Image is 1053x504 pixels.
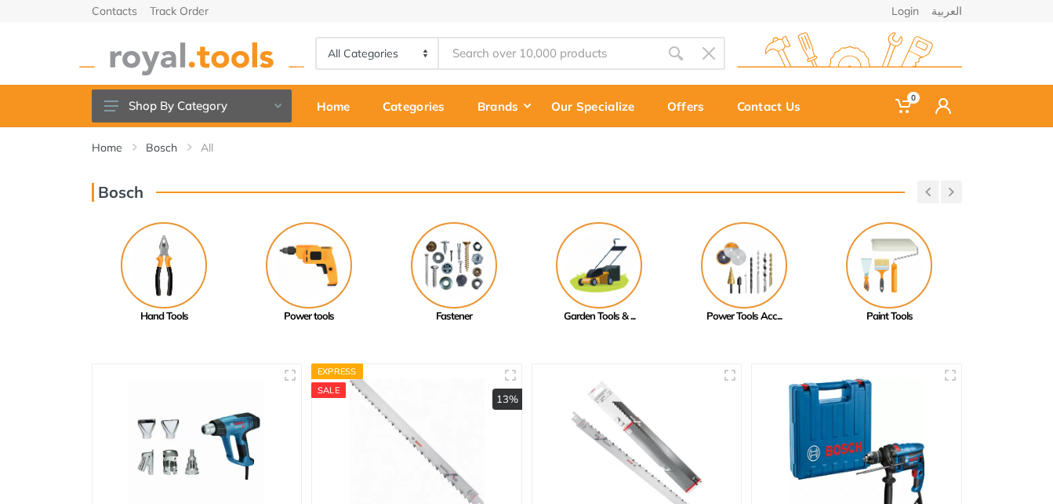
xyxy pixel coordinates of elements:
[884,85,924,127] a: 0
[382,309,527,324] div: Fastener
[411,222,497,309] img: Royal - Fastener
[382,222,527,324] a: Fastener
[92,183,143,202] h3: Bosch
[92,140,962,155] nav: breadcrumb
[540,85,656,127] a: Our Specialize
[540,89,656,122] div: Our Specialize
[726,89,822,122] div: Contact Us
[237,309,382,324] div: Power tools
[672,309,817,324] div: Power Tools Acc...
[492,389,522,411] div: 13%
[146,140,177,155] a: Bosch
[527,222,672,324] a: Garden Tools & ...
[79,32,304,75] img: royal.tools Logo
[891,5,919,16] a: Login
[726,85,822,127] a: Contact Us
[266,222,352,309] img: Royal - Power tools
[737,32,962,75] img: royal.tools Logo
[92,222,237,324] a: Hand Tools
[672,222,817,324] a: Power Tools Acc...
[201,140,237,155] li: All
[311,382,346,398] div: SALE
[527,309,672,324] div: Garden Tools & ...
[92,89,292,122] button: Shop By Category
[92,5,137,16] a: Contacts
[556,222,642,309] img: Royal - Garden Tools & Accessories
[372,85,467,127] a: Categories
[237,222,382,324] a: Power tools
[92,140,122,155] a: Home
[311,363,363,379] div: Express
[656,89,726,122] div: Offers
[931,5,962,16] a: العربية
[817,309,962,324] div: Paint Tools
[701,222,787,309] img: Royal - Power Tools Accessories
[656,85,726,127] a: Offers
[306,85,372,127] a: Home
[306,89,372,122] div: Home
[467,89,540,122] div: Brands
[150,5,209,16] a: Track Order
[92,309,237,324] div: Hand Tools
[372,89,467,122] div: Categories
[317,38,440,68] select: Category
[846,222,932,309] img: Royal - Paint Tools
[817,222,962,324] a: Paint Tools
[439,37,659,70] input: Site search
[121,222,207,309] img: Royal - Hand Tools
[907,92,920,104] span: 0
